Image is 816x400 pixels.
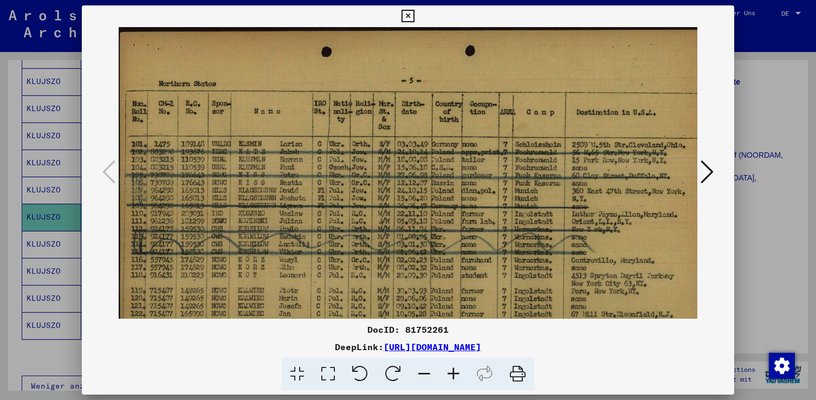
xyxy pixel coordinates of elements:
[384,341,481,352] a: [URL][DOMAIN_NAME]
[769,353,795,379] img: Zustimmung ändern
[119,27,716,400] img: 001.jpg
[82,340,735,353] div: DeepLink:
[768,352,794,378] div: Zustimmung ändern
[82,323,735,336] div: DocID: 81752261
